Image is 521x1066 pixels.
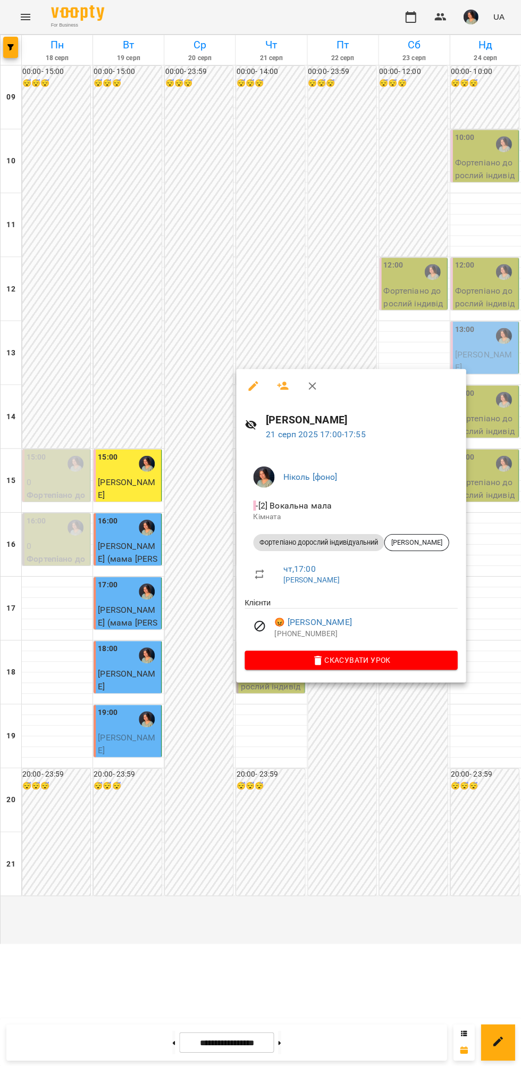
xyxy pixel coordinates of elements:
ul: Клієнти [245,597,457,650]
h6: [PERSON_NAME] [266,411,457,428]
a: 21 серп 2025 17:00-17:55 [266,429,366,439]
a: 😡 [PERSON_NAME] [274,615,351,628]
span: - [2] Вокальна мала [253,500,334,510]
svg: Візит скасовано [253,619,266,632]
span: [PERSON_NAME] [384,537,448,547]
button: Скасувати Урок [245,650,457,669]
span: Скасувати Урок [253,653,449,666]
div: [PERSON_NAME] [384,534,449,551]
a: [PERSON_NAME] [283,575,340,584]
a: чт , 17:00 [283,563,315,573]
p: [PHONE_NUMBER] [274,628,457,639]
img: e7cc86ff2ab213a8ed988af7ec1c5bbe.png [253,466,274,487]
p: Кімната [253,511,449,522]
span: Фортепіано дорослий індивідуальний [253,537,384,547]
a: Ніколь [фоно] [283,471,337,481]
